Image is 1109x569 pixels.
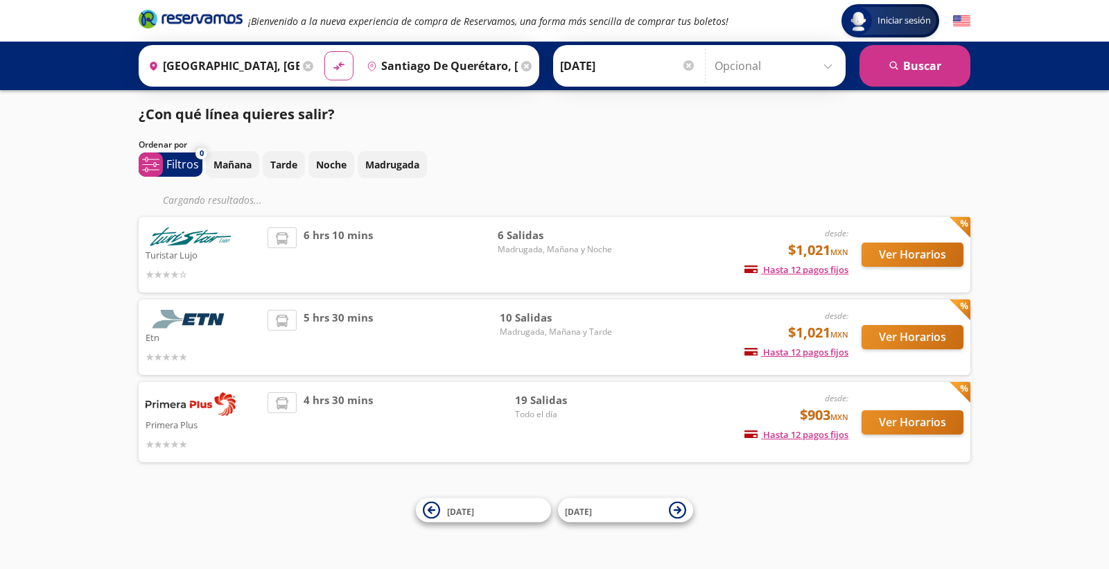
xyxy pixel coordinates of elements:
[139,104,335,125] p: ¿Con qué línea quieres salir?
[139,8,243,29] i: Brand Logo
[744,263,848,276] span: Hasta 12 pagos fijos
[744,428,848,441] span: Hasta 12 pagos fijos
[304,227,373,282] span: 6 hrs 10 mins
[146,227,236,246] img: Turistar Lujo
[143,49,299,83] input: Buscar Origen
[304,310,373,365] span: 5 hrs 30 mins
[416,498,551,523] button: [DATE]
[447,505,474,517] span: [DATE]
[146,416,261,432] p: Primera Plus
[498,243,612,256] span: Madrugada, Mañana y Noche
[862,410,963,435] button: Ver Horarios
[358,151,427,178] button: Madrugada
[146,329,261,345] p: Etn
[270,157,297,172] p: Tarde
[862,325,963,349] button: Ver Horarios
[206,151,259,178] button: Mañana
[515,392,612,408] span: 19 Salidas
[500,310,612,326] span: 10 Salidas
[213,157,252,172] p: Mañana
[788,322,848,343] span: $1,021
[859,45,970,87] button: Buscar
[788,240,848,261] span: $1,021
[500,326,612,338] span: Madrugada, Mañana y Tarde
[498,227,612,243] span: 6 Salidas
[800,405,848,426] span: $903
[825,310,848,322] em: desde:
[361,49,518,83] input: Buscar Destino
[308,151,354,178] button: Noche
[304,392,373,452] span: 4 hrs 30 mins
[365,157,419,172] p: Madrugada
[830,412,848,422] small: MXN
[146,246,261,263] p: Turistar Lujo
[146,392,236,416] img: Primera Plus
[558,498,693,523] button: [DATE]
[825,392,848,404] em: desde:
[146,310,236,329] img: Etn
[139,139,187,151] p: Ordenar por
[139,8,243,33] a: Brand Logo
[200,148,204,159] span: 0
[565,505,592,517] span: [DATE]
[316,157,347,172] p: Noche
[163,193,262,207] em: Cargando resultados ...
[862,243,963,267] button: Ver Horarios
[515,408,612,421] span: Todo el día
[248,15,728,28] em: ¡Bienvenido a la nueva experiencia de compra de Reservamos, una forma más sencilla de comprar tus...
[825,227,848,239] em: desde:
[744,346,848,358] span: Hasta 12 pagos fijos
[560,49,696,83] input: Elegir Fecha
[166,156,199,173] p: Filtros
[830,247,848,257] small: MXN
[830,329,848,340] small: MXN
[139,152,202,177] button: 0Filtros
[872,14,936,28] span: Iniciar sesión
[953,12,970,30] button: English
[715,49,839,83] input: Opcional
[263,151,305,178] button: Tarde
